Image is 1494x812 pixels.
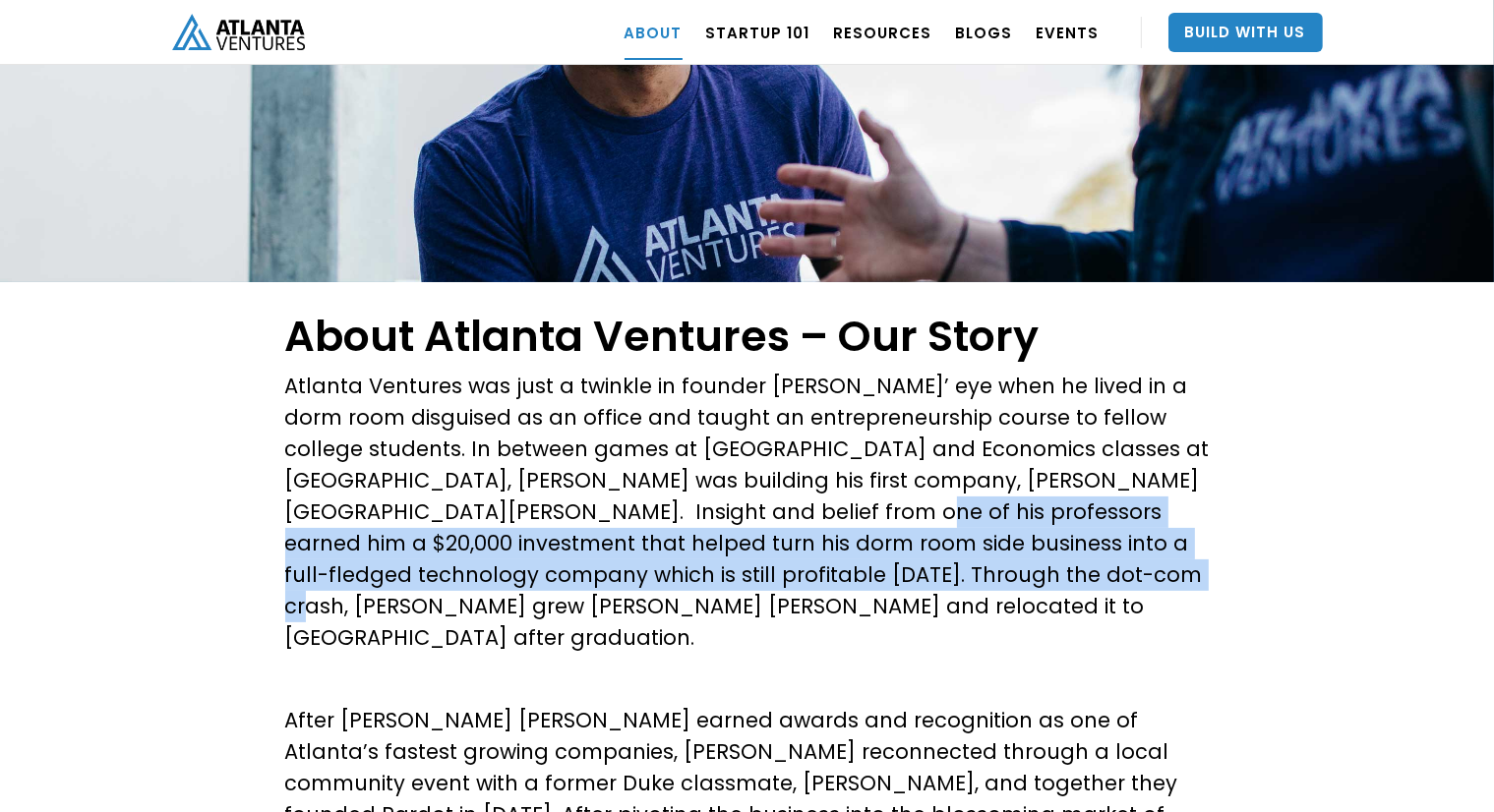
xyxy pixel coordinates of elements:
[625,5,683,60] a: ABOUT
[706,5,810,60] a: Startup 101
[834,5,932,60] a: RESOURCES
[1168,13,1323,52] a: Build With Us
[956,5,1013,60] a: BLOGS
[285,371,1210,654] p: Atlanta Ventures was just a twinkle in founder [PERSON_NAME]’ eye when he lived in a dorm room di...
[1037,5,1100,60] a: EVENTS
[285,312,1210,361] h1: About Atlanta Ventures – Our Story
